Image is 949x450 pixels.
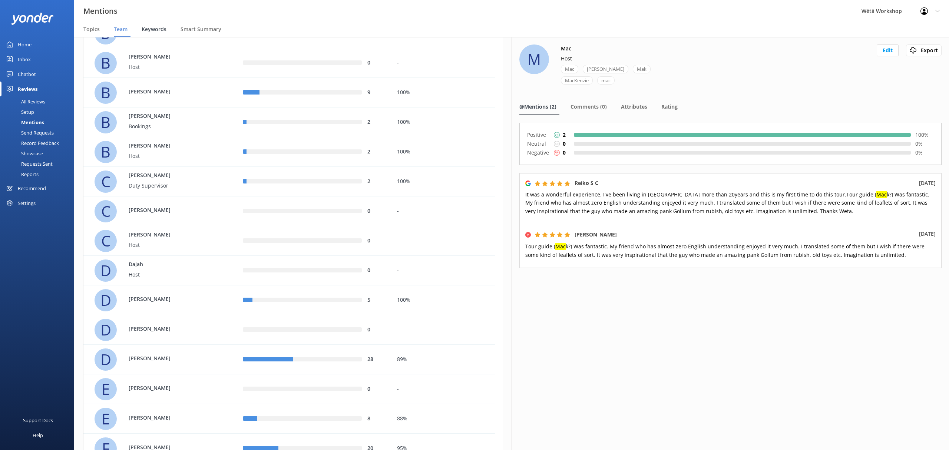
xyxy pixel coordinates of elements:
span: Tour guide ( k?) Was fantastic. My friend who has almost zero English understanding enjoyed it ve... [525,243,925,258]
div: 100% [397,148,490,156]
div: - [397,267,490,275]
div: D [95,289,117,311]
p: [PERSON_NAME] [129,231,177,239]
p: Negative [527,148,549,157]
a: Send Requests [4,128,74,138]
div: row [83,404,495,434]
p: [PERSON_NAME] [129,53,177,61]
div: 89% [397,355,490,364]
div: 0 [367,207,386,215]
div: Send Requests [4,128,54,138]
p: Host [561,54,572,63]
a: Mentions [4,117,74,128]
p: [PERSON_NAME] [129,142,177,150]
div: Mak [633,65,651,73]
div: - [397,326,490,334]
div: row [83,315,495,345]
div: 2 [367,118,386,126]
div: - [397,237,490,245]
p: [DATE] [919,179,936,187]
div: 9 [367,89,386,97]
div: B [95,52,117,74]
div: row [83,226,495,256]
div: Recommend [18,181,46,196]
div: Setup [4,107,34,117]
div: 2 [367,148,386,156]
div: C [95,230,117,252]
div: B [95,141,117,163]
div: B [95,82,117,104]
p: 0 [563,140,566,148]
div: D [95,319,117,341]
div: Showcase [4,148,43,159]
div: E [95,408,117,430]
mark: Mac [876,191,887,198]
div: - [397,207,490,215]
p: Neutral [527,139,549,148]
p: [PERSON_NAME] [129,295,177,303]
p: [PERSON_NAME] [129,414,177,422]
div: Home [18,37,32,52]
a: All Reviews [4,96,74,107]
div: row [83,285,495,315]
p: 0 % [915,149,934,157]
div: 0 [367,237,386,245]
p: Host [129,241,177,249]
div: 100% [397,296,490,304]
div: - [397,385,490,393]
span: It was a wonderful experience. I've been living in [GEOGRAPHIC_DATA] more than 20years and this i... [525,191,929,215]
p: [PERSON_NAME] [129,112,177,120]
div: 0 [367,59,386,67]
div: M [519,44,549,74]
div: 8 [367,415,386,423]
h4: Mac [561,44,571,53]
p: Host [129,63,177,71]
div: 100% [397,89,490,97]
div: Chatbot [18,67,36,82]
div: [PERSON_NAME] [583,65,628,73]
span: Topics [83,26,100,33]
span: Rating [661,103,678,110]
div: B [95,22,117,44]
div: 0 [367,385,386,393]
div: Requests Sent [4,159,53,169]
div: row [83,78,495,107]
div: Support Docs [23,413,53,428]
div: Record Feedback [4,138,59,148]
div: 5 [367,296,386,304]
p: [PERSON_NAME] [129,325,177,333]
p: Positive [527,130,549,139]
p: [PERSON_NAME] [129,206,177,214]
div: row [83,374,495,404]
a: Showcase [4,148,74,159]
div: 0 [367,267,386,275]
div: D [95,259,117,282]
span: Keywords [142,26,166,33]
p: [PERSON_NAME] [129,172,177,180]
span: Smart Summary [181,26,221,33]
div: C [95,171,117,193]
div: All Reviews [4,96,45,107]
div: row [83,196,495,226]
div: Settings [18,196,36,211]
div: Mentions [4,117,44,128]
div: C [95,200,117,222]
div: 28 [367,355,386,364]
p: [PERSON_NAME] [129,87,177,96]
p: Bookings [129,122,177,130]
p: [PERSON_NAME] [129,354,177,363]
a: Setup [4,107,74,117]
div: E [95,378,117,400]
a: Record Feedback [4,138,74,148]
p: 100 % [915,131,934,139]
div: row [83,345,495,374]
div: 0 [367,326,386,334]
div: Reviews [18,82,37,96]
mark: Mac [555,243,566,250]
div: row [83,107,495,137]
p: [PERSON_NAME] [129,384,177,392]
div: row [83,256,495,285]
div: 2 [367,178,386,186]
span: @Mentions (2) [519,103,556,110]
span: Attributes [621,103,647,110]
